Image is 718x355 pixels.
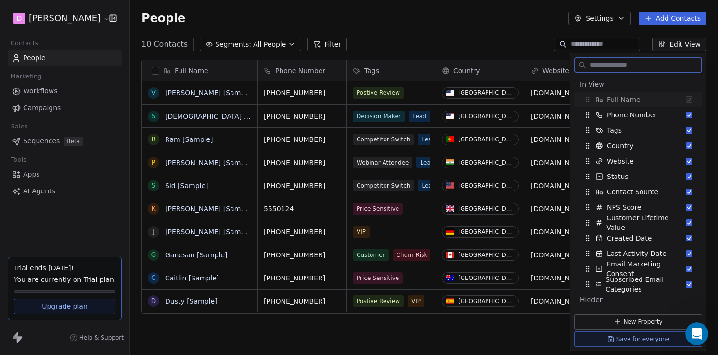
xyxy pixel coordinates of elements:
div: Email Marketing Consent [574,261,702,277]
a: People [8,50,122,66]
span: Full Name [175,66,208,76]
div: Trial ends [DATE]! [14,263,115,273]
div: grid [142,81,258,349]
a: Ram [Sample] [165,136,213,143]
a: Campaigns [8,100,122,116]
button: Save for everyone [574,331,702,347]
a: [PERSON_NAME] [Sample] [165,228,254,236]
div: Customer Lifetime Value [574,215,702,230]
div: Send us a message [10,113,183,139]
span: Webinar Attendee [353,157,412,168]
span: Country [607,141,634,151]
a: Upgrade plan [14,299,115,314]
span: Country [453,66,480,76]
div: Created Date [574,230,702,246]
span: D [17,13,22,23]
button: Settings [568,12,630,25]
div: C [151,273,156,283]
button: Filter [307,38,347,51]
div: Website [574,153,702,169]
div: V [151,88,156,98]
div: K [151,203,155,214]
span: [PHONE_NUMBER] [264,296,341,306]
span: Status [607,172,628,181]
p: How can we help? [19,85,173,101]
a: [DOMAIN_NAME] [531,274,587,282]
div: [GEOGRAPHIC_DATA] [458,89,514,96]
span: Marketing [6,69,46,84]
span: Contact Source [607,187,658,197]
span: Beta [64,137,83,146]
div: [GEOGRAPHIC_DATA] [458,113,514,120]
a: [DOMAIN_NAME] [531,159,587,166]
button: New Property [574,314,702,330]
span: Upgrade plan [42,302,88,311]
span: 10 Contacts [141,38,188,50]
span: Tools [7,152,30,167]
span: Decision Maker [353,111,405,122]
span: Lead [418,134,439,145]
span: Subscribed Email Categories [605,275,686,294]
button: Messages [64,266,128,305]
span: Help & Support [79,334,124,342]
div: Phone Number [258,60,346,81]
span: Segments: [215,39,251,50]
div: Subscribed Email Categories [574,277,702,292]
a: [DOMAIN_NAME] [531,205,587,213]
a: Workflows [8,83,122,99]
div: [GEOGRAPHIC_DATA] [458,275,514,281]
a: [DOMAIN_NAME] [531,89,587,97]
span: Tags [364,66,379,76]
a: Ganesan [Sample] [165,251,228,259]
div: Full Name [142,60,257,81]
div: Phone Number [574,107,702,123]
span: Last Activity Date [607,249,667,258]
span: Customer Lifetime Value [606,213,686,232]
span: Churn Risk [393,249,432,261]
a: [PERSON_NAME] [Sample] [165,205,254,213]
span: Messages [80,291,113,297]
span: Sequences [23,136,60,146]
span: Sales [7,119,32,134]
span: Phone Number [607,110,657,120]
span: Postive Review [353,295,404,307]
span: Lead [409,111,430,122]
a: [PERSON_NAME] [Sample] [165,159,254,166]
span: Lead [418,180,439,191]
div: R [151,134,156,144]
span: VIP [408,295,424,307]
span: Help [153,291,168,297]
span: AI Agents [23,186,55,196]
a: Sid [Sample] [165,182,208,190]
span: Website [607,156,634,166]
span: Price Sensitive [353,203,403,215]
a: Caitlin [Sample] [165,274,219,282]
div: Tags [574,123,702,138]
button: Add Contacts [639,12,706,25]
span: Price Sensitive [353,272,403,284]
span: [PHONE_NUMBER] [264,227,341,237]
span: Tags [607,126,622,135]
span: Full Name [607,95,641,104]
span: [PERSON_NAME] [29,12,101,25]
a: Apps [8,166,122,182]
div: [GEOGRAPHIC_DATA] [458,298,514,304]
div: [GEOGRAPHIC_DATA] [458,182,514,189]
span: Contacts [6,36,42,51]
span: Campaigns [23,103,61,113]
a: [DOMAIN_NAME] [531,251,587,259]
span: [PHONE_NUMBER] [264,158,341,167]
span: Competitor Switch [353,134,414,145]
span: People [141,11,185,25]
div: [GEOGRAPHIC_DATA] [458,205,514,212]
div: [GEOGRAPHIC_DATA] [458,228,514,235]
span: [PHONE_NUMBER] [264,273,341,283]
div: J [153,227,154,237]
div: S [152,180,156,190]
a: AI Agents [8,183,122,199]
img: Profile image for Harinder [38,15,57,35]
div: S [152,111,156,121]
iframe: Intercom live chat [685,322,708,345]
div: Send us a message [20,121,161,131]
div: Last Activity Date [574,246,702,261]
